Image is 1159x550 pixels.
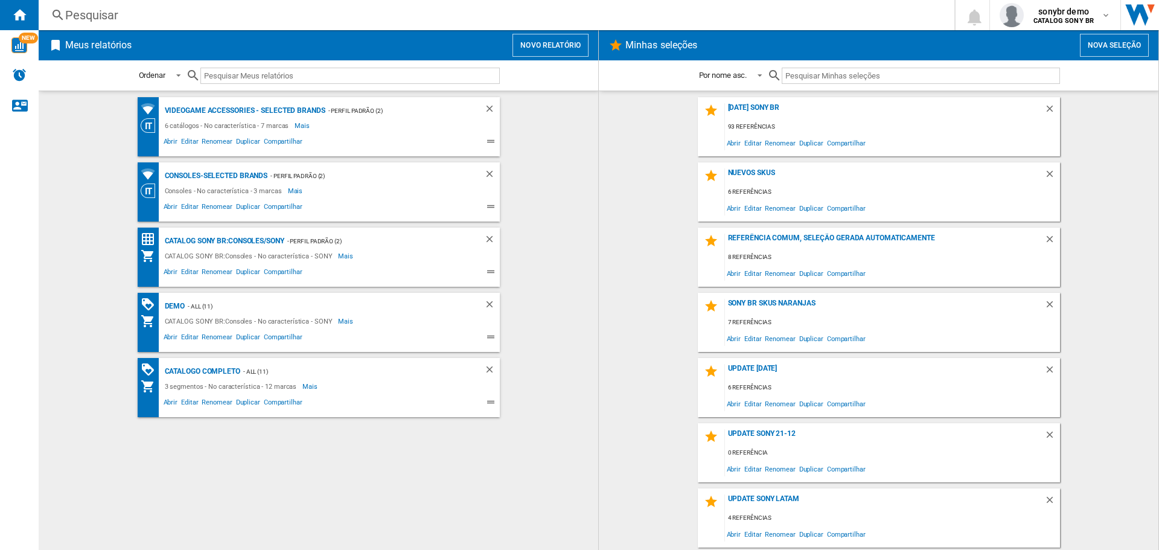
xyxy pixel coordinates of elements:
span: NEW [19,33,38,43]
span: Renomear [200,397,234,411]
div: Deletar [1044,299,1060,315]
div: Deletar [1044,364,1060,380]
div: 4 referências [725,511,1060,526]
span: Editar [179,201,200,216]
div: Deletar [484,299,500,314]
div: 3 segmentos - No característica - 12 marcas [162,379,303,394]
span: Abrir [725,461,743,477]
div: demo [162,299,185,314]
span: Duplicar [234,201,262,216]
div: - Perfil padrão (2) [284,234,460,249]
span: Compartilhar [825,200,867,216]
div: 8 referências [725,250,1060,265]
img: wise-card.svg [11,37,27,53]
span: Editar [179,266,200,281]
div: UPDATE SONY LATAM [725,494,1044,511]
span: Abrir [725,265,743,281]
span: Abrir [162,266,180,281]
div: Ordenar [139,71,165,80]
div: 7 referências [725,315,1060,330]
div: - Perfil padrão (2) [325,103,460,118]
span: Editar [179,331,200,346]
div: Visão Categoria [141,118,162,133]
span: Compartilhar [262,397,304,411]
div: Matriz de PROMOÇÕES [141,362,162,377]
div: Videogame accessories - selected brands [162,103,325,118]
div: Deletar [484,234,500,249]
div: Deletar [484,364,500,379]
div: Por nome asc. [699,71,747,80]
span: Mais [338,314,355,328]
div: Meu sortimento [141,379,162,394]
span: Compartilhar [262,266,304,281]
span: Renomear [763,395,797,412]
span: Editar [742,330,763,347]
span: Abrir [162,331,180,346]
div: Nuevos skus [725,168,1044,185]
span: Editar [742,526,763,542]
span: Renomear [763,135,797,151]
div: Cobertura de varejistas [141,101,162,117]
div: Deletar [1044,494,1060,511]
div: Matriz de preços [141,232,162,247]
div: 6 referências [725,380,1060,395]
div: Matriz de PROMOÇÕES [141,297,162,312]
div: Referência comum, seleção gerada automaticamente [725,234,1044,250]
span: Duplicar [234,397,262,411]
div: - ALL (11) [240,364,460,379]
span: Mais [302,379,319,394]
span: Editar [742,395,763,412]
div: 0 referência [725,446,1060,461]
button: Nova seleção [1080,34,1149,57]
span: Renomear [763,330,797,347]
input: Pesquisar Meus relatórios [200,68,500,84]
span: Duplicar [797,395,825,412]
div: Cobertura de varejistas [141,167,162,182]
span: Renomear [200,136,234,150]
img: profile.jpg [1000,3,1024,27]
div: Consoles - No característica - 3 marcas [162,184,288,198]
span: Compartilhar [262,201,304,216]
div: CATALOG SONY BR:Consoles - No característica - SONY [162,314,339,328]
div: Deletar [1044,168,1060,185]
span: Duplicar [234,266,262,281]
span: Abrir [725,330,743,347]
span: Renomear [200,266,234,281]
div: Deletar [1044,429,1060,446]
span: Renomear [763,461,797,477]
span: Mais [288,184,305,198]
span: Renomear [763,200,797,216]
div: Deletar [484,168,500,184]
div: 93 referências [725,120,1060,135]
span: Duplicar [797,135,825,151]
div: SONY BR SKUS NARANJAS [725,299,1044,315]
span: Abrir [162,201,180,216]
span: Compartilhar [262,331,304,346]
span: Renomear [200,201,234,216]
span: Editar [179,136,200,150]
span: Abrir [725,200,743,216]
div: Deletar [1044,234,1060,250]
span: Duplicar [797,461,825,477]
b: CATALOG SONY BR [1033,17,1094,25]
h2: Meus relatórios [63,34,135,57]
div: Update [DATE] [725,364,1044,380]
span: Duplicar [797,265,825,281]
span: Editar [742,135,763,151]
button: Novo relatório [512,34,589,57]
div: Visão Categoria [141,184,162,198]
div: Deletar [484,103,500,118]
div: 6 referências [725,185,1060,200]
span: Abrir [162,397,180,411]
div: - ALL (11) [185,299,459,314]
div: CATALOG SONY BR:Consoles - No característica - SONY [162,249,339,263]
span: Renomear [200,331,234,346]
img: alerts-logo.svg [12,68,27,82]
div: Deletar [1044,103,1060,120]
div: Pesquisar [65,7,923,24]
h2: Minhas seleções [623,34,700,57]
span: Compartilhar [825,330,867,347]
div: catalogo completo [162,364,240,379]
span: Mais [338,249,355,263]
div: Consoles-Selected brands [162,168,268,184]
